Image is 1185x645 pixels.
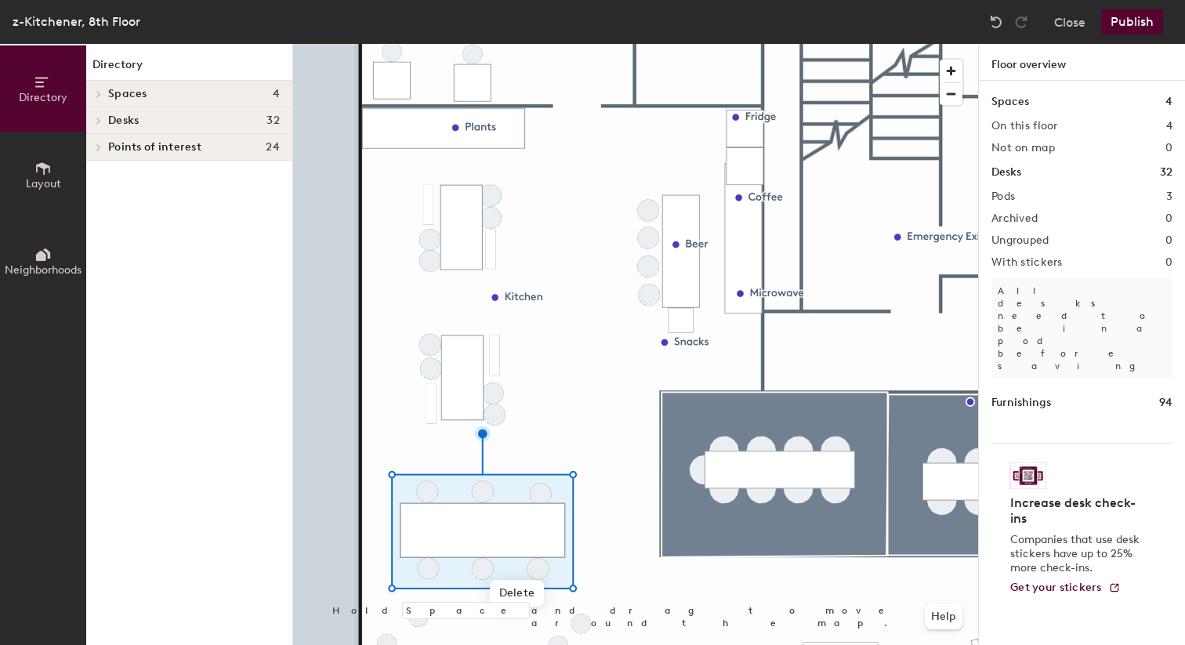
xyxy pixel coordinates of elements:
span: 32 [266,114,280,127]
h2: 3 [1166,190,1172,203]
h2: Ungrouped [991,234,1049,247]
h4: Increase desk check-ins [1010,495,1144,527]
p: Companies that use desk stickers have up to 25% more check-ins. [1010,533,1144,575]
h1: 94 [1159,394,1172,411]
span: 24 [266,141,280,154]
span: Spaces [108,88,147,100]
h2: With stickers [991,256,1063,269]
a: Get your stickers [1010,582,1121,595]
button: Close [1054,9,1085,34]
span: Desks [108,114,139,127]
button: Publish [1101,9,1163,34]
h2: Archived [991,212,1038,225]
h1: Desks [991,164,1021,181]
h1: 4 [1165,93,1172,111]
h2: 0 [1165,256,1172,269]
h2: 0 [1165,142,1172,154]
h2: Not on map [991,142,1055,154]
h2: 4 [1166,120,1172,132]
h2: Pods [991,190,1015,203]
span: Get your stickers [1010,581,1102,594]
span: Neighborhoods [5,263,82,277]
img: Redo [1013,14,1029,30]
img: Undo [988,14,1004,30]
h2: On this floor [991,120,1058,132]
span: Directory [19,91,67,104]
button: Help [925,604,962,629]
img: Sticker logo [1010,462,1046,489]
h1: Floor overview [979,44,1185,81]
span: Layout [26,177,61,190]
h2: 0 [1165,234,1172,247]
h1: Directory [86,56,292,81]
h2: 0 [1165,212,1172,225]
h1: Furnishings [991,394,1051,411]
div: z-Kitchener, 8th Floor [13,12,140,31]
span: Points of interest [108,141,201,154]
p: All desks need to be in a pod before saving [991,278,1172,379]
h1: Spaces [991,93,1029,111]
span: Delete [490,580,545,607]
span: 4 [273,88,280,100]
h1: 32 [1160,164,1172,181]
